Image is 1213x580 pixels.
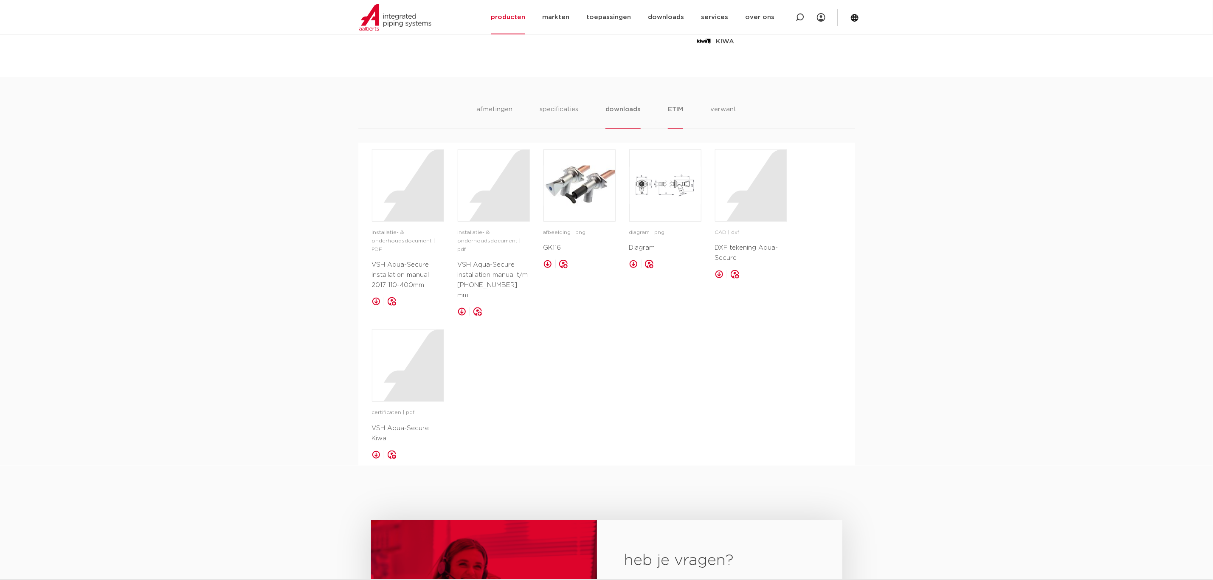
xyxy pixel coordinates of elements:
[372,228,444,254] p: installatie- & onderhoudsdocument | PDF
[716,37,734,47] p: KIWA
[540,104,578,129] li: specificaties
[458,228,530,254] p: installatie- & onderhoudsdocument | pdf
[629,243,701,253] p: Diagram
[476,104,512,129] li: afmetingen
[372,423,444,444] p: VSH Aqua-Secure Kiwa
[372,408,444,417] p: certificaten | pdf
[543,243,616,253] p: GK116
[605,104,641,129] li: downloads
[630,150,701,221] img: image for Diagram
[543,228,616,237] p: afbeelding | png
[458,260,530,301] p: VSH Aqua-Secure installation manual t/m [PHONE_NUMBER] mm
[629,228,701,237] p: diagram | png
[629,149,701,222] a: image for Diagram
[715,228,787,237] p: CAD | dxf
[624,551,815,571] h2: heb je vragen?
[372,260,444,290] p: VSH Aqua-Secure installation manual 2017 110-400mm
[695,33,712,50] img: KIWA
[544,150,615,221] img: image for GK116
[543,149,616,222] a: image for GK116
[715,243,787,263] p: DXF tekening Aqua-Secure
[710,104,737,129] li: verwant
[668,104,683,129] li: ETIM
